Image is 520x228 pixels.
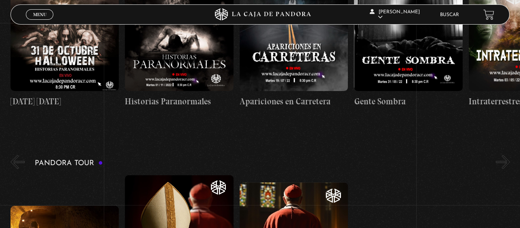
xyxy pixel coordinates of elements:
[11,95,119,108] h4: [DATE] [DATE]
[30,19,49,25] span: Cerrar
[125,95,234,108] h4: Historias Paranormales
[440,12,459,17] a: Buscar
[33,12,46,17] span: Menu
[496,155,510,169] button: Next
[370,10,420,20] span: [PERSON_NAME]
[354,95,463,108] h4: Gente Sombra
[240,95,348,108] h4: Apariciones en Carretera
[35,160,103,167] h3: Pandora Tour
[483,9,494,20] a: View your shopping cart
[11,155,25,169] button: Previous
